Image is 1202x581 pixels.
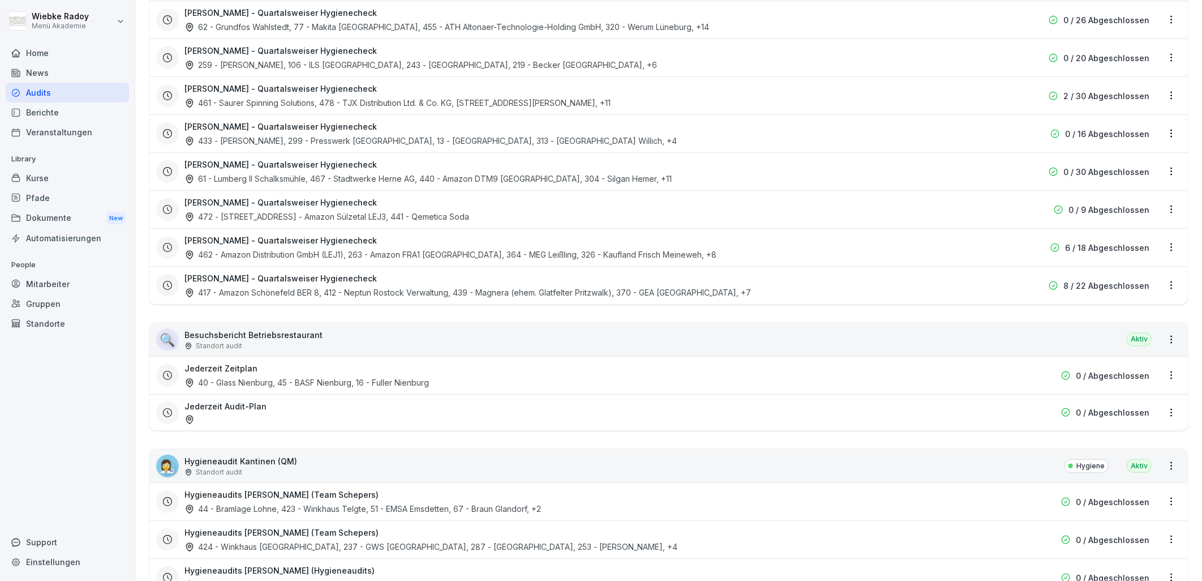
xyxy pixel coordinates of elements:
p: Standort audit [196,467,242,477]
div: 40 - Glass Nienburg, 45 - BASF Nienburg, 16 - Fuller Nienburg [184,377,429,388]
div: Aktiv [1127,333,1152,347]
p: 0 / 30 Abgeschlossen [1063,166,1149,178]
p: 0 / Abgeschlossen [1076,407,1149,418]
a: Home [6,43,129,63]
div: New [106,212,126,225]
p: Wiebke Radoy [32,12,89,22]
div: 259 - [PERSON_NAME], 106 - ILS [GEOGRAPHIC_DATA], 243 - [GEOGRAPHIC_DATA], 219 - Becker [GEOGRAPH... [184,59,657,71]
h3: [PERSON_NAME] - Quartalsweiser Hygienecheck [184,272,377,284]
p: 0 / Abgeschlossen [1076,534,1149,546]
p: Menü Akademie [32,22,89,30]
a: Pfade [6,188,129,208]
p: 0 / 16 Abgeschlossen [1065,128,1149,140]
h3: [PERSON_NAME] - Quartalsweiser Hygienecheck [184,234,377,246]
p: 0 / 20 Abgeschlossen [1063,52,1149,64]
h3: [PERSON_NAME] - Quartalsweiser Hygienecheck [184,159,377,170]
p: Besuchsbericht Betriebsrestaurant [184,329,323,341]
a: Mitarbeiter [6,274,129,294]
div: Aktiv [1127,459,1152,473]
p: Hygiene [1076,461,1105,471]
p: 2 / 30 Abgeschlossen [1063,90,1149,102]
a: Gruppen [6,294,129,314]
div: 462 - Amazon Distribution GmbH (LEJ1), 263 - Amazon FRA1 [GEOGRAPHIC_DATA], 364 - MEG Leißling, 3... [184,249,716,260]
a: DokumenteNew [6,208,129,229]
h3: [PERSON_NAME] - Quartalsweiser Hygienecheck [184,45,377,57]
h3: [PERSON_NAME] - Quartalsweiser Hygienecheck [184,196,377,208]
p: 0 / Abgeschlossen [1076,370,1149,382]
div: 👩‍🔬 [156,455,179,477]
div: Dokumente [6,208,129,229]
h3: Jederzeit Zeitplan [184,362,257,374]
a: Audits [6,83,129,102]
h3: [PERSON_NAME] - Quartalsweiser Hygienecheck [184,83,377,95]
a: Kurse [6,168,129,188]
a: Veranstaltungen [6,122,129,142]
div: 🔍 [156,328,179,351]
h3: Hygieneaudits [PERSON_NAME] (Team Schepers) [184,527,379,539]
p: 6 / 18 Abgeschlossen [1065,242,1149,254]
div: 417 - Amazon Schönefeld BER 8, 412 - Neptun Rostock Verwaltung, 439 - Magnera (ehem. Glatfelter P... [184,287,751,298]
div: 433 - [PERSON_NAME], 299 - Presswerk [GEOGRAPHIC_DATA], 13 - [GEOGRAPHIC_DATA], 313 - [GEOGRAPHIC... [184,135,677,147]
div: 472 - [STREET_ADDRESS] - Amazon Sülzetal LEJ3, 441 - Qemetica Soda [184,211,469,223]
p: Standort audit [196,341,242,351]
h3: Jederzeit Audit-Plan [184,400,267,412]
p: 0 / Abgeschlossen [1076,496,1149,508]
p: Library [6,150,129,168]
p: 0 / 26 Abgeschlossen [1063,14,1149,26]
a: Einstellungen [6,552,129,572]
p: 0 / 9 Abgeschlossen [1068,204,1149,216]
a: News [6,63,129,83]
p: Hygieneaudit Kantinen (QM) [184,455,297,467]
a: Automatisierungen [6,228,129,248]
a: Standorte [6,314,129,334]
div: 44 - Bramlage Lohne, 423 - Winkhaus Telgte, 51 - EMSA Emsdetten, 67 - Braun Glandorf , +2 [184,503,541,515]
h3: [PERSON_NAME] - Quartalsweiser Hygienecheck [184,121,377,133]
p: People [6,256,129,274]
div: 461 - Saurer Spinning Solutions, 478 - TJX Distribution Ltd. & Co. KG, [STREET_ADDRESS][PERSON_NA... [184,97,611,109]
div: 61 - Lumberg II Schalksmühle, 467 - Stadtwerke Herne AG, 440 - Amazon DTM9 [GEOGRAPHIC_DATA], 304... [184,173,672,185]
div: Support [6,532,129,552]
a: Berichte [6,102,129,122]
p: 8 / 22 Abgeschlossen [1063,280,1149,292]
h3: Hygieneaudits [PERSON_NAME] (Hygieneaudits) [184,565,375,576]
h3: [PERSON_NAME] - Quartalsweiser Hygienecheck [184,7,377,19]
div: 424 - Winkhaus [GEOGRAPHIC_DATA], 237 - GWS [GEOGRAPHIC_DATA], 287 - [GEOGRAPHIC_DATA], 253 - [PE... [184,541,677,553]
h3: Hygieneaudits [PERSON_NAME] (Team Schepers) [184,489,379,501]
div: 62 - Grundfos Wahlstedt, 77 - Makita [GEOGRAPHIC_DATA], 455 - ATH Altonaer-Technologie-Holding Gm... [184,21,709,33]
